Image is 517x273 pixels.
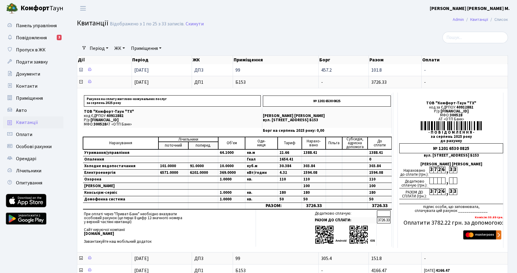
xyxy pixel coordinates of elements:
td: 10.0000 [218,163,245,170]
div: ТОВ "Комфорт-Таун "ТХ" [399,101,503,105]
td: 180 [302,190,326,196]
div: № 1201 6530 0825 [399,143,503,153]
div: 3 [449,188,453,195]
td: 1388.41 [368,149,392,156]
div: Р/р: [399,109,503,113]
span: 300528 [450,112,462,118]
td: 110 [278,176,302,183]
p: Рахунок на сплату житлово-комунальних послуг за серпень 2025 року [84,95,261,107]
div: 3 [453,188,457,195]
div: Нараховано до сплати (грн.): [399,167,429,177]
p: Р/р: [84,118,261,122]
div: за серпень 2025 року [399,135,503,139]
span: [FINANCIAL_ID] [91,117,119,123]
span: - [424,68,505,73]
td: Гкал [245,156,278,163]
span: Авто [16,107,27,114]
a: ЖК [112,43,127,54]
td: Субсидія, адресна допомога [342,137,368,149]
div: 7 [433,188,437,195]
td: Об'єм [218,137,245,149]
td: 50 [368,196,392,203]
td: 1.0000 [218,196,245,203]
span: 40912882 [456,105,473,110]
div: 3 [449,167,453,173]
div: 2 [437,167,441,173]
a: Період [87,43,111,54]
td: поточний [158,142,188,149]
a: Лічильники [3,165,63,177]
img: Masterpass [463,230,501,239]
div: 3 [453,167,457,173]
a: Авто [3,104,63,116]
span: ДП1 [194,80,230,85]
td: 303.84 [368,163,392,170]
button: Переключити навігацію [75,3,91,13]
a: Оплати [3,128,63,141]
td: 21.66 [278,149,302,156]
td: Охорона [83,176,158,183]
a: Приміщення [129,43,164,54]
td: 3726.33 [368,203,392,209]
span: Документи [16,71,40,77]
span: Особові рахунки [16,143,52,150]
p: код ЄДРПОУ: [84,114,261,118]
span: Квитанції [16,119,38,126]
th: ЖК [192,56,233,64]
div: 3 [429,188,433,195]
span: [DATE] [134,79,149,86]
b: [PERSON_NAME] [PERSON_NAME] М. [430,5,510,12]
a: Особові рахунки [3,141,63,153]
td: 30.384 [278,163,302,170]
div: - П О В І Д О М Л Е Н Н Я - [399,131,503,135]
div: , [445,177,449,184]
div: 3 [57,35,62,40]
p: [PERSON_NAME] [PERSON_NAME] [263,114,391,118]
div: АТ «ОТП Банк» [399,117,503,121]
span: [FINANCIAL_ID] [441,109,469,114]
input: Пошук... [442,32,508,43]
span: Повідомлення [16,34,47,41]
td: поперед. [188,142,218,149]
td: 64.1000 [218,149,245,156]
nav: breadcrumb [444,13,517,26]
b: [DOMAIN_NAME] [84,231,114,236]
td: 100 [368,183,392,190]
span: Подати заявку [16,59,48,65]
div: Додатково сплачую (грн.): [399,177,429,188]
td: Опалення [83,156,158,163]
td: 369.0000 [218,170,245,176]
div: вул. [STREET_ADDRESS] Б153 [399,154,503,158]
div: 6 [441,167,445,173]
td: РАЗОМ ДО СПЛАТИ: [314,217,377,223]
td: 1.0000 [218,190,245,196]
td: 1654.41 [278,156,302,163]
a: Орендарі [3,153,63,165]
span: 300528 [94,122,106,127]
span: 99 [235,256,316,261]
td: До cплати [368,137,392,149]
td: 50 [302,196,326,203]
div: підпис особи, що заповнювала, сплачувала цей рахунок ______________ [399,204,503,213]
div: РАЗОМ ДО СПЛАТИ (грн.): [399,188,429,199]
img: logo.png [6,2,18,15]
a: Квитанції [3,116,63,128]
td: Домофонна система [83,196,158,203]
td: 303.84 [302,163,326,170]
span: 99 [235,68,316,73]
div: , [445,167,449,174]
span: - [424,80,505,85]
td: 110 [368,176,392,183]
td: [PERSON_NAME] [83,183,158,190]
td: кв.м [245,149,278,156]
span: Панель управління [16,22,57,29]
td: 6571.0000 [158,170,188,176]
span: ДП1 [194,268,230,273]
span: Опитування [16,180,42,186]
h5: Оплатити 3782.22 грн. за допомогою: [399,219,503,226]
td: кв. [245,196,278,203]
span: 151.8 [371,255,382,262]
th: Період [132,56,192,64]
td: Утримання/управління [83,149,158,156]
b: Комісія: 55.89 грн. [475,215,503,219]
